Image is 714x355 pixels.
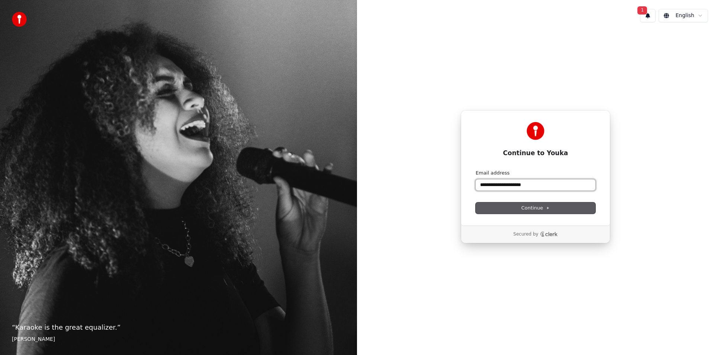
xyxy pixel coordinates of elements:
[12,322,345,333] p: “ Karaoke is the great equalizer. ”
[476,202,595,214] button: Continue
[540,231,558,237] a: Clerk logo
[476,170,509,176] label: Email address
[12,12,27,27] img: youka
[521,205,550,211] span: Continue
[637,6,647,15] span: 1
[527,122,544,140] img: Youka
[12,336,345,343] footer: [PERSON_NAME]
[513,231,538,237] p: Secured by
[476,149,595,158] h1: Continue to Youka
[640,9,656,22] button: 1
